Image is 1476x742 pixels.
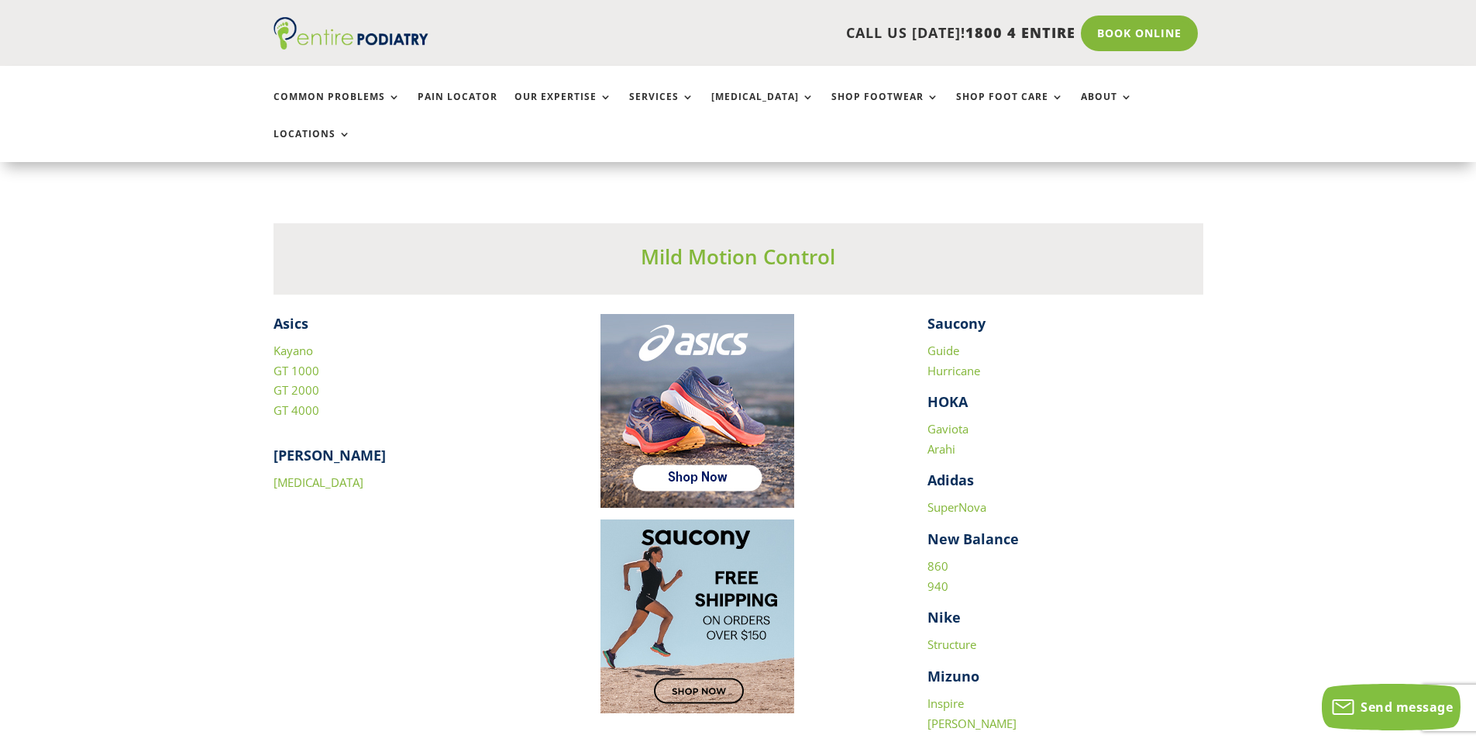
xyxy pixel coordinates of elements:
[274,314,308,333] strong: Asics
[1081,91,1133,125] a: About
[711,91,814,125] a: [MEDICAL_DATA]
[274,382,319,398] a: GT 2000
[274,475,363,490] a: [MEDICAL_DATA]
[927,314,986,333] strong: Saucony
[274,91,401,125] a: Common Problems
[274,243,1203,278] h3: Mild Motion Control
[274,446,386,464] strong: [PERSON_NAME]
[927,530,1019,548] strong: New Balance
[927,695,964,711] a: Inspire
[927,363,980,378] a: Hurricane
[274,343,313,358] a: Kayano
[831,91,939,125] a: Shop Footwear
[274,17,428,50] img: logo (1)
[488,23,1075,43] p: CALL US [DATE]!
[1361,699,1453,716] span: Send message
[927,608,961,626] strong: Nike
[956,91,1064,125] a: Shop Foot Care
[927,637,976,652] a: Structure
[274,129,351,162] a: Locations
[927,471,974,489] strong: Adidas
[927,667,979,685] strong: Mizuno
[927,343,959,358] a: Guide
[274,37,428,53] a: Entire Podiatry
[927,441,955,457] a: Arahi
[274,402,319,418] a: GT 4000
[927,558,948,574] a: 860
[1322,684,1461,730] button: Send message
[927,421,969,437] a: Gaviota
[965,23,1075,42] span: 1800 4 ENTIRE
[514,91,612,125] a: Our Expertise
[274,363,319,378] a: GT 1000
[629,91,694,125] a: Services
[927,578,948,594] a: 940
[927,716,1017,731] a: [PERSON_NAME]
[927,499,986,515] a: SuperNova
[418,91,497,125] a: Pain Locator
[1081,16,1198,51] a: Book Online
[927,392,968,411] strong: HOKA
